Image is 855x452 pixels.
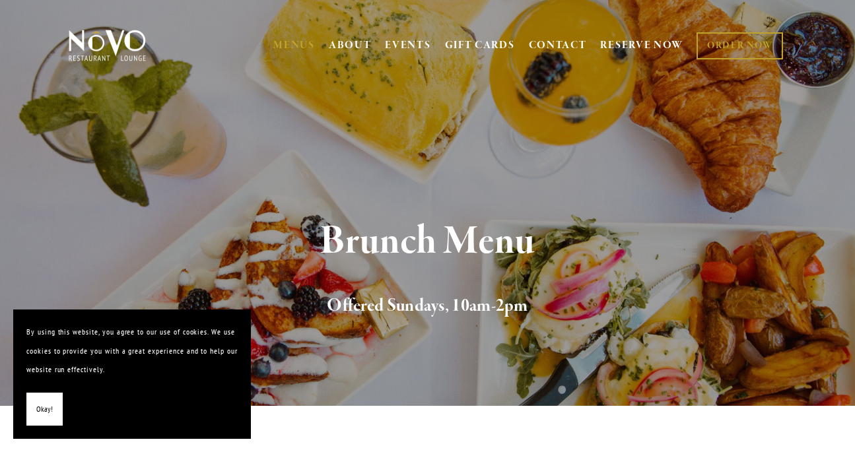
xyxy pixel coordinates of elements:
a: EVENTS [385,39,430,52]
h2: Offered Sundays, 10am-2pm [88,292,767,320]
button: Okay! [26,393,63,426]
h1: Brunch Menu [88,220,767,263]
section: Cookie banner [13,309,251,439]
a: MENUS [273,39,315,52]
a: CONTACT [529,33,587,58]
p: By using this website, you agree to our use of cookies. We use cookies to provide you with a grea... [26,323,238,379]
img: Novo Restaurant &amp; Lounge [66,29,149,62]
a: ABOUT [329,39,372,52]
a: ORDER NOW [697,32,783,59]
span: Okay! [36,400,53,419]
a: RESERVE NOW [600,33,683,58]
a: GIFT CARDS [445,33,515,58]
